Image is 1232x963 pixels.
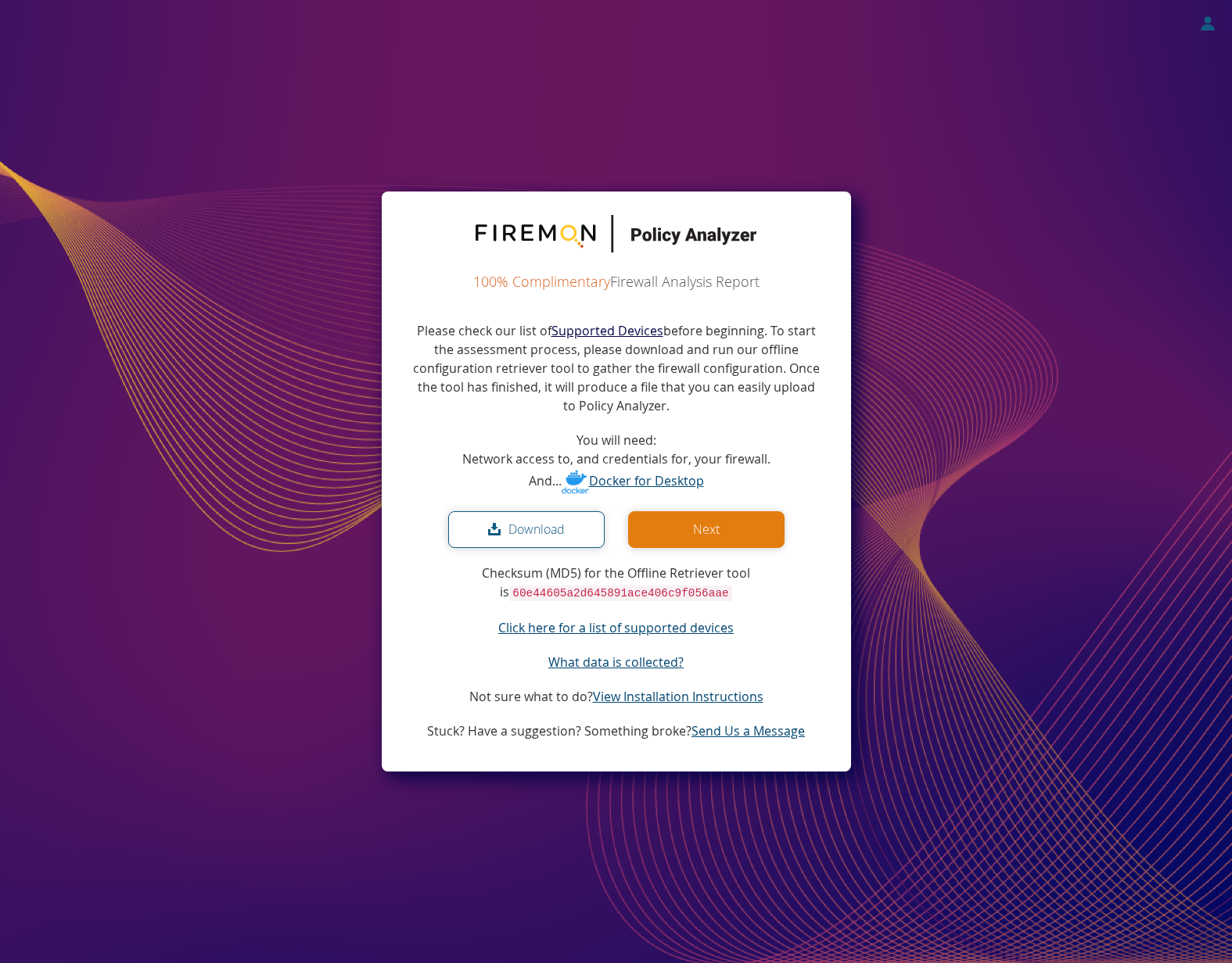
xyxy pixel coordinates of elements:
[498,619,734,636] a: Click here for a list of supported devices
[691,722,805,739] a: Send Us a Message
[462,431,770,496] p: You will need: Network access to, and credentials for, your firewall. And...
[628,511,785,548] button: Next
[562,468,589,496] img: Docker
[509,585,731,601] code: 60e44605a2d645891ace406c9f056aae
[413,321,820,415] p: Please check our list of before beginning. To start the assessment process, please download and r...
[593,688,763,705] a: View Installation Instructions
[469,687,763,706] p: Not sure what to do?
[551,322,663,339] a: Supported Devices
[476,215,757,252] img: FireMon
[413,564,820,603] p: Checksum (MD5) for the Offline Retriever tool is
[427,721,805,740] p: Stuck? Have a suggestion? Something broke?
[473,272,610,291] span: 100% Complimentary
[548,653,684,671] a: What data is collected?
[448,511,605,548] button: Download
[562,472,704,489] a: Docker for Desktop
[413,274,820,290] h2: Firewall Analysis Report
